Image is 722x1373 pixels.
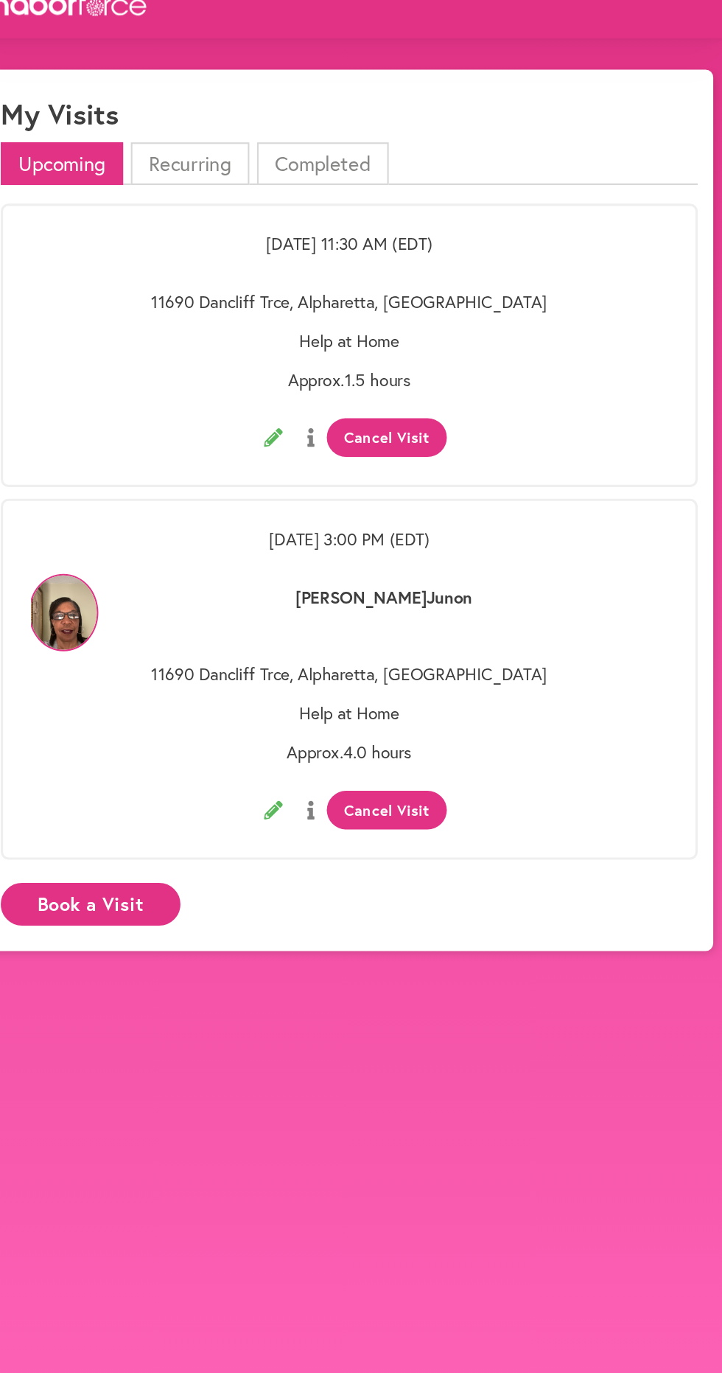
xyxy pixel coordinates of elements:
[29,866,200,906] button: Book a Visit
[58,340,664,360] p: Help at Home
[56,572,122,646] img: QBexCSpNTsOGcq3unIbE
[58,378,664,397] p: Approx. 1.5 hours
[58,695,664,714] p: Help at Home
[282,247,441,268] span: [DATE] 11:30 AM (EDT)
[29,161,146,202] li: Upcoming
[284,528,438,549] span: [DATE] 3:00 PM (EDT)
[340,424,454,461] button: Cancel Visit
[153,161,265,202] li: Recurring
[273,161,399,202] li: Completed
[58,657,664,677] p: 11690 Dancliff Trce, Alpharetta, [GEOGRAPHIC_DATA]
[58,304,664,323] p: 11690 Dancliff Trce, Alpharetta, [GEOGRAPHIC_DATA]
[340,778,454,815] button: Cancel Visit
[58,732,664,751] p: Approx. 4.0 hours
[29,877,200,891] a: Book a Visit
[29,119,141,150] h1: My Visits
[125,584,664,640] p: [PERSON_NAME] Junon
